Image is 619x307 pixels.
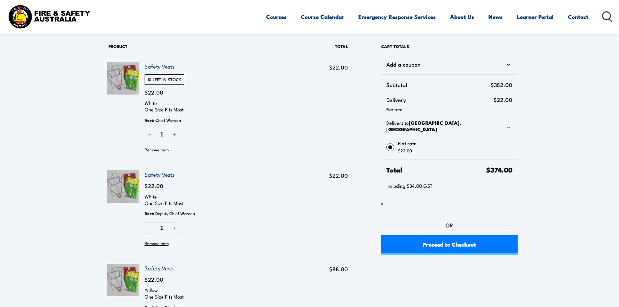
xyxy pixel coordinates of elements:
div: 10 left in stock [145,74,185,85]
h2: Cart totals [381,39,517,54]
p: Yellow One Size Fits Most [145,287,316,300]
button: Reduce quantity of Safety Vests [145,129,154,140]
span: Subtotal [386,80,490,90]
input: Quantity of Safety Vests in your cart. [154,129,170,140]
img: Safety Vests [107,62,139,95]
span: Delivery [386,95,493,105]
img: Safety Vests [107,264,139,296]
button: Reduce quantity of Safety Vests [145,222,154,234]
a: Course Calendar [301,8,344,25]
span: Total [386,165,486,174]
span: Chief Warden [155,115,181,125]
a: Courses [266,8,287,25]
strong: [GEOGRAPHIC_DATA], [GEOGRAPHIC_DATA] [386,119,461,133]
input: Quantity of Safety Vests in your cart. [154,222,170,234]
span: $374.00 [486,164,512,175]
a: News [488,8,503,25]
span: Vest : [145,115,154,125]
span: $22.00 [494,95,512,105]
span: Total [335,43,348,49]
p: White One Size Fits Most [145,100,316,113]
div: Flat rate [386,105,512,114]
span: $22.00 [145,88,163,96]
a: About Us [450,8,474,25]
a: Safety Vests [145,170,174,178]
span: $22.00 [145,182,163,190]
a: Contact [568,8,588,25]
p: Including $34.00 GST [386,183,512,189]
button: Remove Safety Vests from cart [145,238,169,248]
input: Flat rate$22.00 [386,143,394,151]
span: $22.00 [398,147,412,154]
span: Vest : [145,209,154,218]
button: Remove Safety Vests from cart [145,145,169,154]
span: $22.00 [329,63,348,71]
span: Flat rate [398,139,512,147]
span: Product [109,43,127,49]
span: Deputy Chief Warden [155,208,195,218]
a: Proceed to Checkout [381,235,517,255]
span: $352.00 [491,80,512,90]
iframe: Secure express checkout frame [385,198,519,216]
a: Emergency Response Services [358,8,436,25]
div: Or [381,220,517,230]
p: Delivers to [386,120,502,133]
img: Safety Vests [107,170,139,203]
div: Add a coupon [386,59,512,69]
button: Increase quantity of Safety Vests [170,129,179,140]
span: $22.00 [329,171,348,179]
span: $22.00 [145,275,163,283]
button: Increase quantity of Safety Vests [170,222,179,234]
a: Safety Vests [145,62,174,70]
a: Learner Portal [517,8,554,25]
span: Proceed to Checkout [423,236,476,253]
span: $88.00 [329,265,348,273]
p: White One Size Fits Most [145,193,316,206]
div: Delivers to[GEOGRAPHIC_DATA], [GEOGRAPHIC_DATA] [386,120,512,134]
a: Safety Vests [145,264,174,272]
